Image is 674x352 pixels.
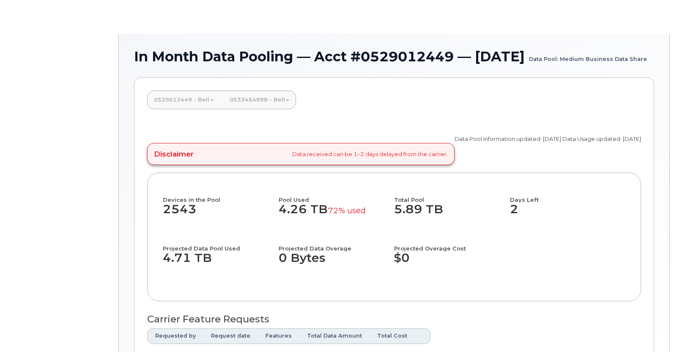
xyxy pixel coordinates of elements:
h4: Disclaimer [154,150,194,158]
th: Total Data Amount [299,328,370,344]
h4: Projected Overage Cost [394,237,510,251]
dd: 5.89 TB [394,203,502,225]
h4: Devices in the Pool [163,188,279,203]
dd: 2543 [163,203,279,225]
h4: Projected Data Pool Used [163,237,271,251]
th: Request date [203,328,258,344]
dd: 2 [510,203,626,225]
th: Total Cost [370,328,415,344]
p: Data Pool Information updated: [DATE] Data Usage updated: [DATE] [455,135,641,143]
dd: 4.71 TB [163,251,271,273]
a: 0533454898 - Bell [223,91,296,109]
th: Features [258,328,299,344]
div: Data received can be 1–2 days delayed from the carrier. [147,143,455,165]
h4: Total Pool [394,188,502,203]
a: 0529012449 - Bell [147,91,220,109]
h1: In Month Data Pooling — Acct #0529012449 — [DATE] [134,49,654,64]
h4: Days Left [510,188,626,203]
small: 72% used [328,206,366,215]
dd: 4.26 TB [279,203,387,225]
h4: Projected Data Overage [279,237,387,251]
dd: $0 [394,251,510,273]
h4: Pool Used [279,188,387,203]
th: Requested by [147,328,203,344]
h3: Carrier Feature Requests [147,314,641,324]
small: Data Pool: Medium Business Data Share [529,49,647,62]
dd: 0 Bytes [279,251,387,273]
